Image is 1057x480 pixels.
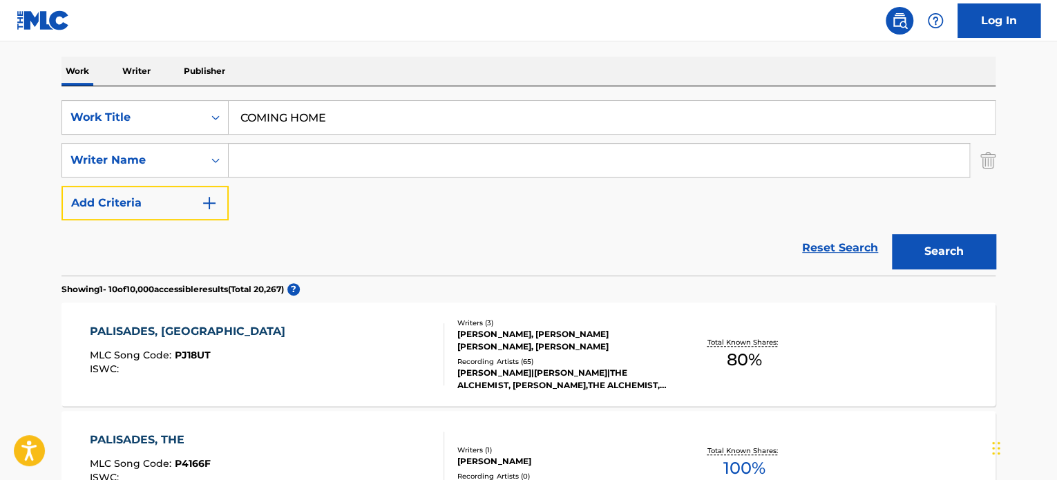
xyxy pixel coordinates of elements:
[61,57,93,86] p: Work
[927,12,944,29] img: help
[61,100,996,276] form: Search Form
[175,349,211,361] span: PJ18UT
[90,363,122,375] span: ISWC :
[992,428,1000,469] div: Drag
[287,283,300,296] span: ?
[90,349,175,361] span: MLC Song Code :
[457,445,666,455] div: Writers ( 1 )
[457,455,666,468] div: [PERSON_NAME]
[17,10,70,30] img: MLC Logo
[90,432,211,448] div: PALISADES, THE
[457,367,666,392] div: [PERSON_NAME]|[PERSON_NAME]|THE ALCHEMIST, [PERSON_NAME],THE ALCHEMIST,[PERSON_NAME], [PERSON_NAM...
[457,328,666,353] div: [PERSON_NAME], [PERSON_NAME] [PERSON_NAME], [PERSON_NAME]
[457,356,666,367] div: Recording Artists ( 65 )
[61,186,229,220] button: Add Criteria
[892,234,996,269] button: Search
[922,7,949,35] div: Help
[70,109,195,126] div: Work Title
[891,12,908,29] img: search
[201,195,218,211] img: 9d2ae6d4665cec9f34b9.svg
[70,152,195,169] div: Writer Name
[118,57,155,86] p: Writer
[886,7,913,35] a: Public Search
[90,323,292,340] div: PALISADES, [GEOGRAPHIC_DATA]
[90,457,175,470] span: MLC Song Code :
[988,414,1057,480] iframe: Chat Widget
[61,283,284,296] p: Showing 1 - 10 of 10,000 accessible results (Total 20,267 )
[457,318,666,328] div: Writers ( 3 )
[980,143,996,177] img: Delete Criterion
[707,445,781,456] p: Total Known Shares:
[175,457,211,470] span: P4166F
[180,57,229,86] p: Publisher
[707,337,781,347] p: Total Known Shares:
[61,303,996,406] a: PALISADES, [GEOGRAPHIC_DATA]MLC Song Code:PJ18UTISWC:Writers (3)[PERSON_NAME], [PERSON_NAME] [PER...
[726,347,761,372] span: 80 %
[958,3,1040,38] a: Log In
[795,233,885,263] a: Reset Search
